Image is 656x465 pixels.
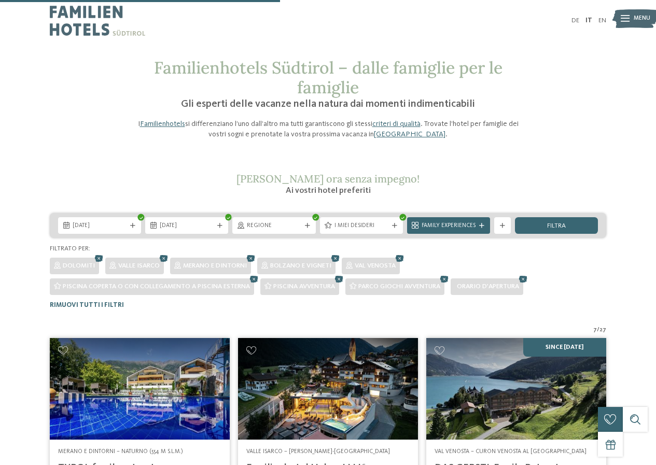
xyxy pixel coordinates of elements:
[593,326,597,334] span: 7
[63,262,95,269] span: Dolomiti
[131,119,525,139] p: I si differenziano l’uno dall’altro ma tutti garantiscono gli stessi . Trovate l’hotel per famigl...
[358,283,440,290] span: Parco giochi avventura
[63,283,250,290] span: Piscina coperta o con collegamento a piscina esterna
[73,222,127,230] span: [DATE]
[160,222,214,230] span: [DATE]
[547,223,566,230] span: filtra
[236,172,420,185] span: [PERSON_NAME] ora senza impegno!
[273,283,335,290] span: Piscina avventura
[599,326,606,334] span: 27
[270,262,331,269] span: Bolzano e vigneti
[58,448,183,455] span: Merano e dintorni – Naturno (554 m s.l.m.)
[181,99,475,109] span: Gli esperti delle vacanze nella natura dai momenti indimenticabili
[247,222,301,230] span: Regione
[238,338,418,439] img: Cercate un hotel per famiglie? Qui troverete solo i migliori!
[118,262,160,269] span: Valle Isarco
[355,262,396,269] span: Val Venosta
[154,57,503,98] span: Familienhotels Südtirol – dalle famiglie per le famiglie
[50,302,124,308] span: Rimuovi tutti i filtri
[50,245,90,252] span: Filtrato per:
[140,120,185,128] a: Familienhotels
[286,187,371,195] span: Ai vostri hotel preferiti
[598,17,606,24] a: EN
[597,326,599,334] span: /
[372,120,421,128] a: criteri di qualità
[435,448,587,455] span: Val Venosta – Curon Venosta al [GEOGRAPHIC_DATA]
[183,262,247,269] span: Merano e dintorni
[50,338,230,439] img: Familien Wellness Residence Tyrol ****
[585,17,592,24] a: IT
[374,131,445,138] a: [GEOGRAPHIC_DATA]
[426,338,606,439] img: Cercate un hotel per famiglie? Qui troverete solo i migliori!
[634,15,650,23] span: Menu
[571,17,579,24] a: DE
[246,448,390,455] span: Valle Isarco – [PERSON_NAME]-[GEOGRAPHIC_DATA]
[422,222,476,230] span: Family Experiences
[334,222,388,230] span: I miei desideri
[457,283,519,290] span: Orario d'apertura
